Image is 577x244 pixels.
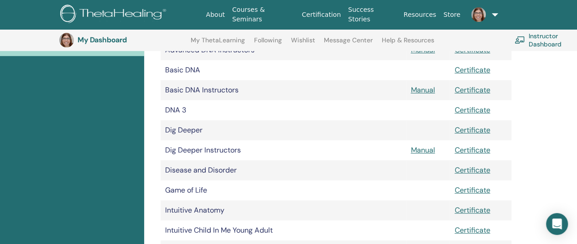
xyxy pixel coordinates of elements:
[454,165,490,175] a: Certificate
[60,5,169,25] img: logo.png
[291,36,315,51] a: Wishlist
[454,105,490,115] a: Certificate
[161,100,406,120] td: DNA 3
[161,60,406,80] td: Basic DNA
[229,1,298,28] a: Courses & Seminars
[454,205,490,215] a: Certificate
[161,160,406,180] td: Disease and Disorder
[161,220,406,240] td: Intuitive Child In Me Young Adult
[454,65,490,75] a: Certificate
[454,85,490,95] a: Certificate
[161,180,406,200] td: Game of Life
[454,145,490,155] a: Certificate
[471,7,486,22] img: default.jpg
[400,6,440,23] a: Resources
[191,36,245,51] a: My ThetaLearning
[59,33,74,47] img: default.jpg
[161,140,406,160] td: Dig Deeper Instructors
[161,80,406,100] td: Basic DNA Instructors
[203,6,229,23] a: About
[344,1,400,28] a: Success Stories
[161,120,406,140] td: Dig Deeper
[411,145,435,155] a: Manual
[454,125,490,135] a: Certificate
[546,213,568,235] div: Open Intercom Messenger
[78,36,169,44] h3: My Dashboard
[324,36,373,51] a: Message Center
[298,6,344,23] a: Certification
[440,6,464,23] a: Store
[454,185,490,195] a: Certificate
[254,36,282,51] a: Following
[161,200,406,220] td: Intuitive Anatomy
[515,36,525,44] img: chalkboard-teacher.svg
[382,36,434,51] a: Help & Resources
[411,85,435,95] a: Manual
[454,225,490,235] a: Certificate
